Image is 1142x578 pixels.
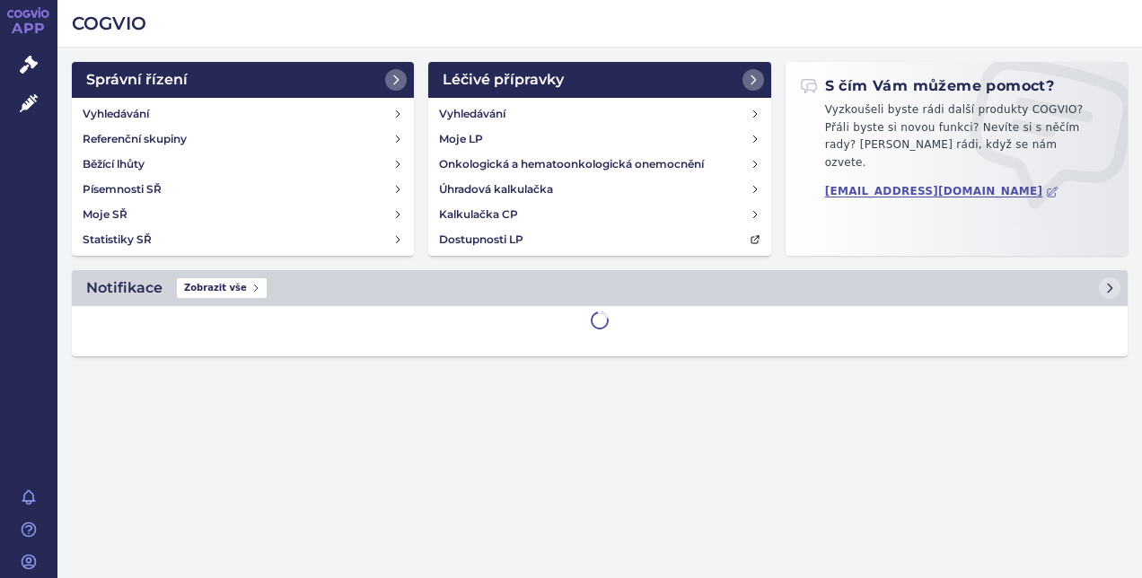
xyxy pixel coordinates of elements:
h4: Onkologická a hematoonkologická onemocnění [439,155,704,173]
h4: Referenční skupiny [83,130,187,148]
a: Moje SŘ [75,202,410,227]
span: Zobrazit vše [177,278,267,298]
h4: Běžící lhůty [83,155,145,173]
h2: Léčivé přípravky [443,69,564,91]
a: Moje LP [432,127,767,152]
h2: Notifikace [86,277,163,299]
a: [EMAIL_ADDRESS][DOMAIN_NAME] [825,185,1059,198]
h4: Moje SŘ [83,206,127,223]
h2: Správní řízení [86,69,188,91]
a: Onkologická a hematoonkologická onemocnění [432,152,767,177]
a: Dostupnosti LP [432,227,767,252]
a: Léčivé přípravky [428,62,770,98]
h2: COGVIO [72,11,1128,36]
p: Vyzkoušeli byste rádi další produkty COGVIO? Přáli byste si novou funkci? Nevíte si s něčím rady?... [800,101,1113,179]
h4: Vyhledávání [83,105,149,123]
h4: Dostupnosti LP [439,231,523,249]
a: Běžící lhůty [75,152,410,177]
a: Písemnosti SŘ [75,177,410,202]
h4: Úhradová kalkulačka [439,180,553,198]
a: Vyhledávání [432,101,767,127]
h4: Moje LP [439,130,483,148]
h4: Písemnosti SŘ [83,180,162,198]
a: Úhradová kalkulačka [432,177,767,202]
a: NotifikaceZobrazit vše [72,270,1128,306]
h2: S čím Vám můžeme pomoct? [800,76,1055,96]
a: Kalkulačka CP [432,202,767,227]
a: Statistiky SŘ [75,227,410,252]
h4: Statistiky SŘ [83,231,152,249]
h4: Kalkulačka CP [439,206,518,223]
h4: Vyhledávání [439,105,505,123]
a: Správní řízení [72,62,414,98]
a: Vyhledávání [75,101,410,127]
a: Referenční skupiny [75,127,410,152]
